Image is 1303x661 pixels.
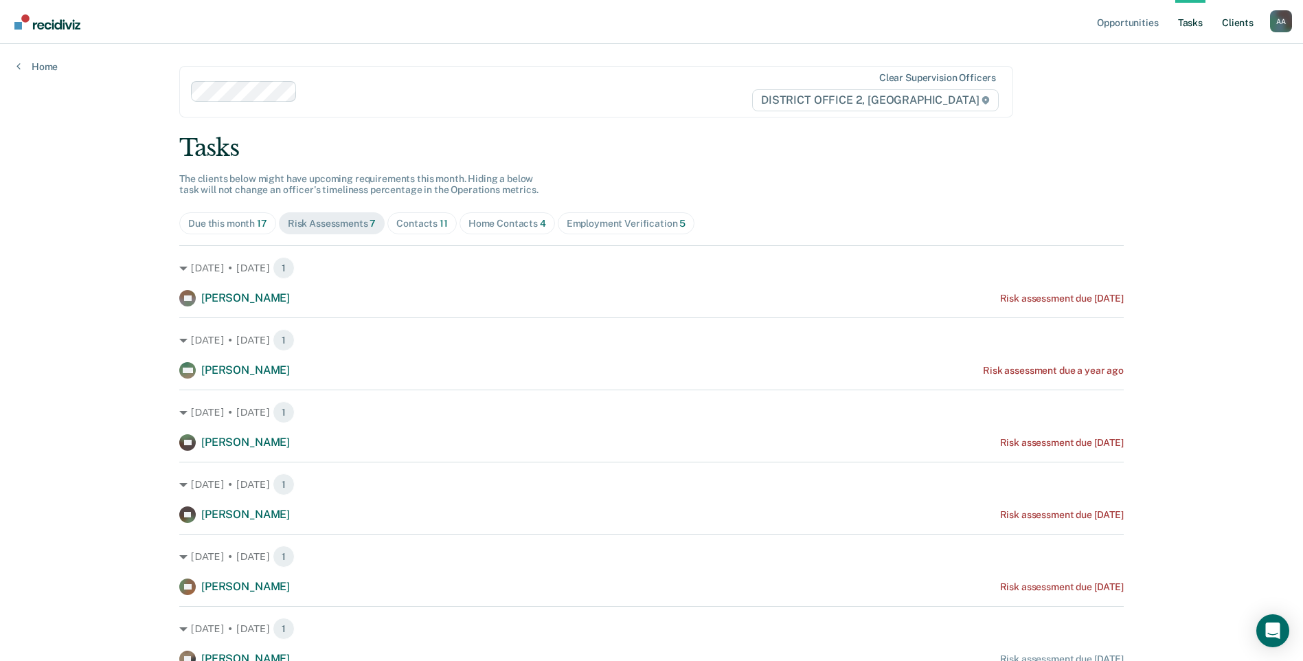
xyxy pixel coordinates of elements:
a: Home [16,60,58,73]
span: 11 [440,218,448,229]
div: Risk assessment due [DATE] [1000,437,1124,449]
div: Due this month [188,218,267,229]
div: Open Intercom Messenger [1256,614,1289,647]
img: Recidiviz [14,14,80,30]
div: A A [1270,10,1292,32]
span: 5 [679,218,686,229]
div: [DATE] • [DATE] 1 [179,257,1124,279]
span: [PERSON_NAME] [201,363,290,377]
div: Risk assessment due [DATE] [1000,581,1124,593]
div: [DATE] • [DATE] 1 [179,401,1124,423]
span: 1 [273,401,295,423]
span: [PERSON_NAME] [201,291,290,304]
div: [DATE] • [DATE] 1 [179,329,1124,351]
div: Risk Assessments [288,218,376,229]
span: 7 [370,218,376,229]
div: [DATE] • [DATE] 1 [179,618,1124,640]
div: Risk assessment due a year ago [983,365,1124,377]
span: [PERSON_NAME] [201,508,290,521]
div: [DATE] • [DATE] 1 [179,473,1124,495]
div: [DATE] • [DATE] 1 [179,546,1124,568]
span: 1 [273,257,295,279]
span: 1 [273,473,295,495]
button: Profile dropdown button [1270,10,1292,32]
div: Clear supervision officers [879,72,996,84]
div: Contacts [396,218,448,229]
span: 1 [273,546,295,568]
div: Risk assessment due [DATE] [1000,509,1124,521]
span: 1 [273,329,295,351]
div: Tasks [179,134,1124,162]
span: [PERSON_NAME] [201,580,290,593]
div: Employment Verification [567,218,686,229]
div: Risk assessment due [DATE] [1000,293,1124,304]
span: 1 [273,618,295,640]
span: 17 [257,218,267,229]
span: 4 [540,218,546,229]
span: DISTRICT OFFICE 2, [GEOGRAPHIC_DATA] [752,89,999,111]
span: The clients below might have upcoming requirements this month. Hiding a below task will not chang... [179,173,539,196]
div: Home Contacts [468,218,546,229]
span: [PERSON_NAME] [201,436,290,449]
